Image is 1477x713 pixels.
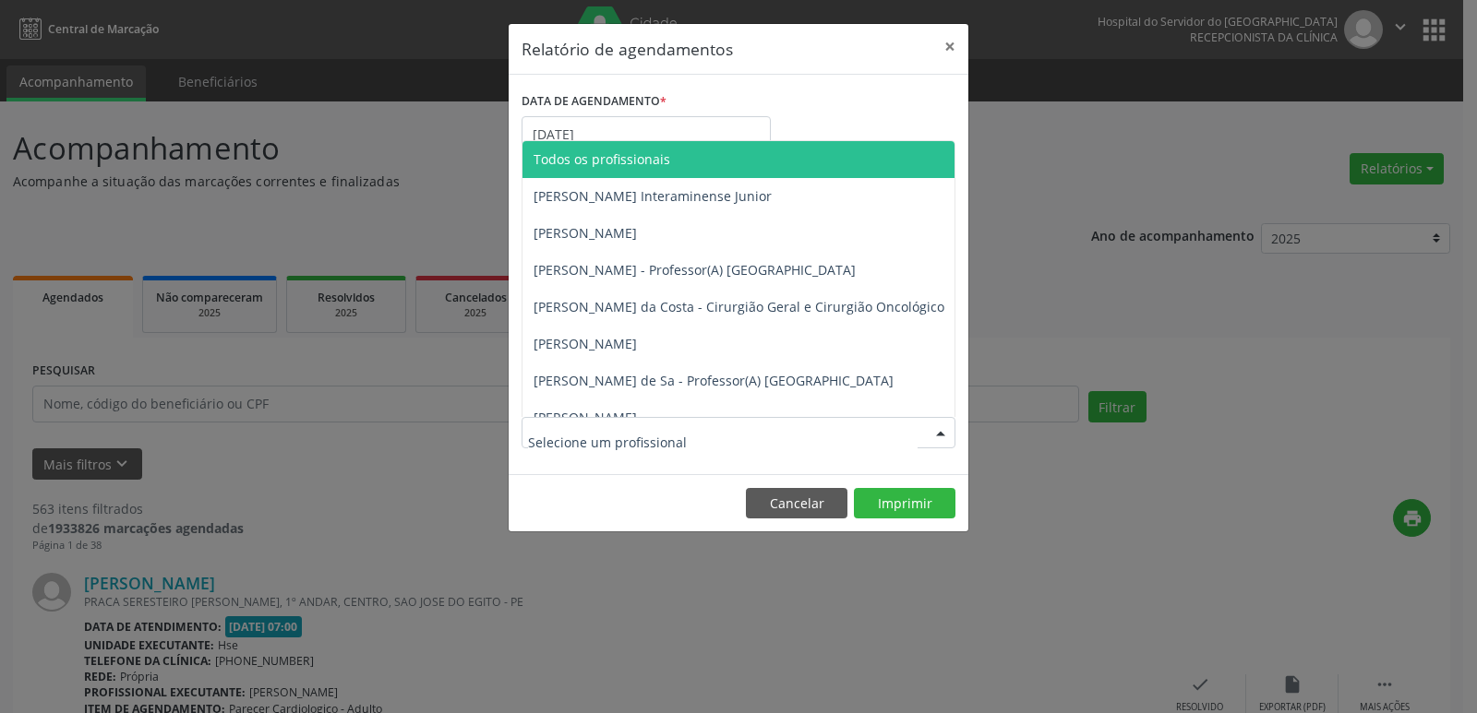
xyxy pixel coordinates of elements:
label: DATA DE AGENDAMENTO [522,88,666,116]
span: [PERSON_NAME] - Professor(A) [GEOGRAPHIC_DATA] [534,261,856,279]
span: Todos os profissionais [534,150,670,168]
input: Selecione uma data ou intervalo [522,116,771,153]
button: Cancelar [746,488,847,519]
span: [PERSON_NAME] [534,224,637,242]
button: Close [931,24,968,69]
h5: Relatório de agendamentos [522,37,733,61]
span: [PERSON_NAME] Interaminense Junior [534,187,772,205]
span: [PERSON_NAME] da Costa - Cirurgião Geral e Cirurgião Oncológico [534,298,944,315]
input: Selecione um profissional [528,423,918,460]
span: [PERSON_NAME] de Sa - Professor(A) [GEOGRAPHIC_DATA] [534,372,894,389]
span: [PERSON_NAME] [534,335,637,352]
span: [PERSON_NAME] [534,409,637,426]
button: Imprimir [854,488,955,519]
